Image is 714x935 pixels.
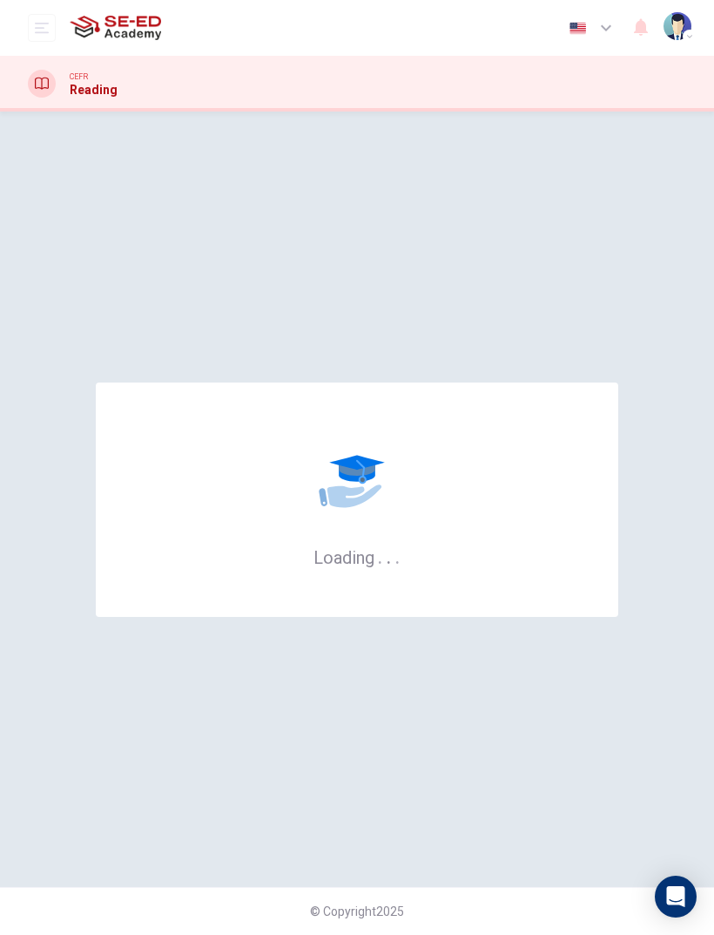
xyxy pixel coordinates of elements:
h6: . [394,541,401,570]
div: Open Intercom Messenger [655,876,697,918]
h6: . [386,541,392,570]
img: en [567,22,589,35]
h1: Reading [70,83,118,97]
button: open mobile menu [28,14,56,42]
h6: . [377,541,383,570]
h6: Loading [313,545,401,568]
img: SE-ED Academy logo [70,10,161,45]
span: © Copyright 2025 [310,905,404,918]
span: CEFR [70,71,88,83]
img: Profile picture [663,12,691,40]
